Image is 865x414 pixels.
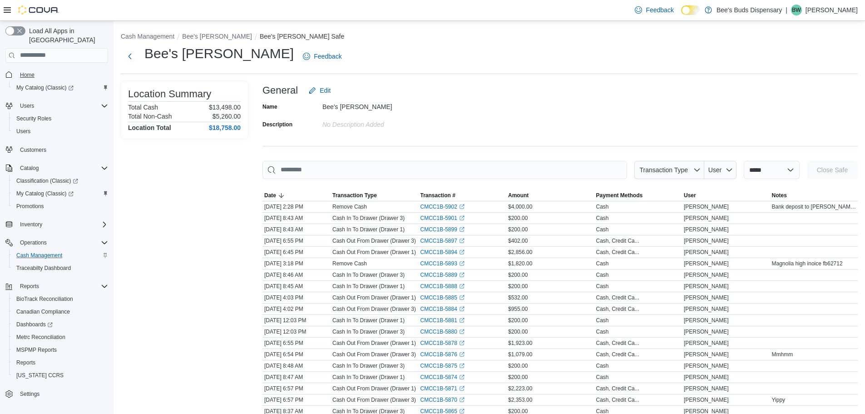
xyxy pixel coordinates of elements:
a: Classification (Classic) [13,175,82,186]
a: CMCC1B-5889External link [420,271,465,279]
div: Cash, Credit Ca... [596,305,639,313]
p: Cash Out From Drawer (Drawer 1) [332,294,416,301]
a: [US_STATE] CCRS [13,370,67,381]
span: [PERSON_NAME] [684,328,729,335]
span: $2,353.00 [508,396,532,404]
a: Reports [13,357,39,368]
span: $200.00 [508,283,528,290]
span: [PERSON_NAME] [684,317,729,324]
a: Metrc Reconciliation [13,332,69,343]
div: Bee's [PERSON_NAME] [322,100,444,110]
svg: External link [459,397,465,403]
p: Cash In To Drawer (Drawer 3) [332,271,405,279]
span: [US_STATE] CCRS [16,372,64,379]
span: [PERSON_NAME] [684,237,729,244]
p: Remove Cash [332,260,367,267]
span: Dashboards [13,319,108,330]
span: My Catalog (Classic) [16,190,74,197]
div: Cash [596,226,609,233]
span: Classification (Classic) [13,175,108,186]
button: Customers [2,143,112,156]
a: CMCC1B-5901External link [420,214,465,222]
a: Feedback [299,47,345,65]
a: Security Roles [13,113,55,124]
span: [PERSON_NAME] [684,374,729,381]
div: Cash [596,374,609,381]
svg: External link [459,261,465,266]
div: [DATE] 8:47 AM [262,372,331,383]
span: Canadian Compliance [16,308,70,315]
p: Cash In To Drawer (Drawer 3) [332,214,405,222]
button: Security Roles [9,112,112,125]
img: Cova [18,5,59,15]
span: $532.00 [508,294,528,301]
span: Traceabilty Dashboard [16,264,71,272]
div: Cash [596,328,609,335]
span: [PERSON_NAME] [684,271,729,279]
button: Bee's [PERSON_NAME] Safe [260,33,344,40]
div: [DATE] 8:45 AM [262,281,331,292]
span: Catalog [20,165,39,172]
span: Transaction Type [639,166,688,174]
span: Metrc Reconciliation [16,334,65,341]
span: Traceabilty Dashboard [13,263,108,274]
button: Transaction Type [331,190,419,201]
svg: External link [459,306,465,312]
a: CMCC1B-5885External link [420,294,465,301]
h3: Location Summary [128,89,211,100]
button: Users [2,100,112,112]
span: Users [20,102,34,110]
h6: Total Non-Cash [128,113,172,120]
span: Feedback [314,52,341,61]
a: Dashboards [13,319,56,330]
p: Cash Out From Drawer (Drawer 3) [332,305,416,313]
p: Cash In To Drawer (Drawer 1) [332,374,405,381]
div: [DATE] 12:03 PM [262,326,331,337]
a: Customers [16,145,50,155]
a: CMCC1B-5870External link [420,396,465,404]
svg: External link [459,238,465,244]
div: [DATE] 6:57 PM [262,394,331,405]
a: Canadian Compliance [13,306,74,317]
div: Cash, Credit Ca... [596,351,639,358]
button: Notes [770,190,858,201]
span: $200.00 [508,271,528,279]
svg: External link [459,284,465,289]
span: Canadian Compliance [13,306,108,317]
a: Cash Management [13,250,66,261]
button: Date [262,190,331,201]
button: Users [9,125,112,138]
span: Reports [13,357,108,368]
span: Close Safe [817,165,848,175]
div: [DATE] 6:54 PM [262,349,331,360]
div: Cash, Credit Ca... [596,249,639,256]
span: Date [264,192,276,199]
button: Amount [506,190,594,201]
a: Feedback [631,1,677,19]
a: CMCC1B-5884External link [420,305,465,313]
span: Users [13,126,108,137]
span: Reports [16,281,108,292]
a: My Catalog (Classic) [9,187,112,200]
a: CMCC1B-5880External link [420,328,465,335]
input: Dark Mode [681,5,700,15]
span: User [708,166,722,174]
span: Magnolia high inoice fb62712 [772,260,843,267]
label: Description [262,121,292,128]
button: User [682,190,770,201]
svg: External link [459,295,465,300]
div: [DATE] 8:46 AM [262,269,331,280]
span: Settings [16,388,108,399]
a: CMCC1B-5876External link [420,351,465,358]
div: Cash, Credit Ca... [596,396,639,404]
span: Operations [16,237,108,248]
input: This is a search bar. As you type, the results lower in the page will automatically filter. [262,161,627,179]
svg: External link [459,204,465,209]
span: MSPMP Reports [13,344,108,355]
button: Inventory [2,218,112,231]
span: Promotions [16,203,44,210]
span: $200.00 [508,374,528,381]
a: CMCC1B-5893External link [420,260,465,267]
span: Home [16,69,108,80]
span: [PERSON_NAME] [684,203,729,210]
